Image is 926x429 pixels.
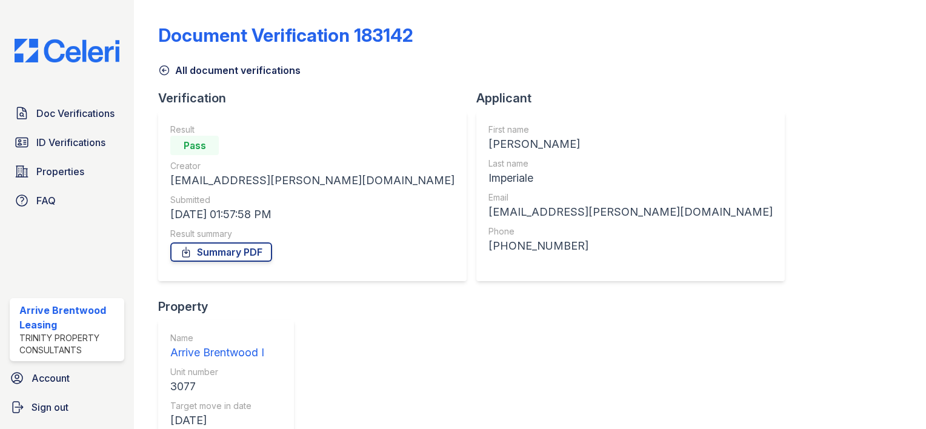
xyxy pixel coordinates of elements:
[488,136,773,153] div: [PERSON_NAME]
[170,332,264,344] div: Name
[170,194,455,206] div: Submitted
[36,193,56,208] span: FAQ
[36,164,84,179] span: Properties
[488,158,773,170] div: Last name
[19,303,119,332] div: Arrive Brentwood Leasing
[170,136,219,155] div: Pass
[488,238,773,254] div: [PHONE_NUMBER]
[158,90,476,107] div: Verification
[170,378,264,395] div: 3077
[36,135,105,150] span: ID Verifications
[488,191,773,204] div: Email
[488,170,773,187] div: Imperiale
[5,39,129,62] img: CE_Logo_Blue-a8612792a0a2168367f1c8372b55b34899dd931a85d93a1a3d3e32e68fde9ad4.png
[488,204,773,221] div: [EMAIL_ADDRESS][PERSON_NAME][DOMAIN_NAME]
[170,366,264,378] div: Unit number
[19,332,119,356] div: Trinity Property Consultants
[10,188,124,213] a: FAQ
[32,371,70,385] span: Account
[5,366,129,390] a: Account
[5,395,129,419] a: Sign out
[158,24,413,46] div: Document Verification 183142
[32,400,68,414] span: Sign out
[170,160,455,172] div: Creator
[10,130,124,155] a: ID Verifications
[36,106,115,121] span: Doc Verifications
[476,90,794,107] div: Applicant
[170,206,455,223] div: [DATE] 01:57:58 PM
[170,228,455,240] div: Result summary
[170,242,272,262] a: Summary PDF
[488,225,773,238] div: Phone
[170,172,455,189] div: [EMAIL_ADDRESS][PERSON_NAME][DOMAIN_NAME]
[170,344,264,361] div: Arrive Brentwood I
[10,101,124,125] a: Doc Verifications
[170,332,264,361] a: Name Arrive Brentwood I
[158,63,301,78] a: All document verifications
[488,124,773,136] div: First name
[158,298,304,315] div: Property
[170,400,264,412] div: Target move in date
[10,159,124,184] a: Properties
[170,412,264,429] div: [DATE]
[170,124,455,136] div: Result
